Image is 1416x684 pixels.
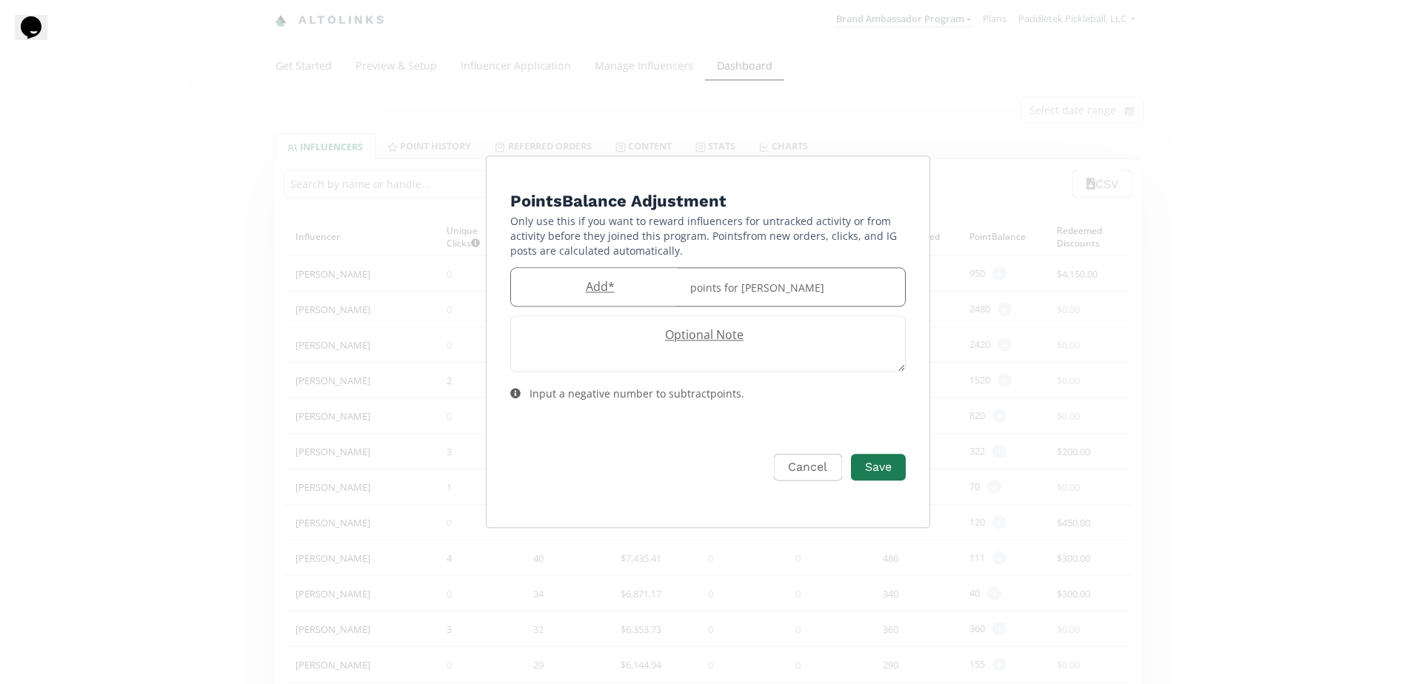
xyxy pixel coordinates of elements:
button: Cancel [774,454,841,481]
p: Only use this if you want to reward influencers for untracked activity or from activity before th... [510,214,906,258]
div: Input a negative number to subtract points . [530,386,744,401]
div: points for [PERSON_NAME] [681,268,905,306]
iframe: chat widget [15,15,62,59]
h4: Points Balance Adjustment [510,189,906,214]
button: Save [851,454,906,481]
label: Add * [511,278,681,295]
label: Optional Note [511,326,890,343]
div: Edit Program [486,155,930,528]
